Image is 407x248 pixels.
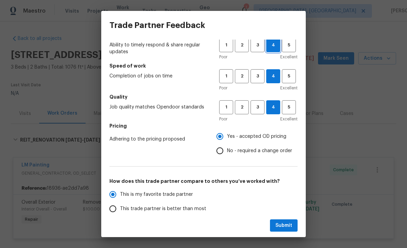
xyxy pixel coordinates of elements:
button: 4 [266,38,280,52]
span: Job quality matches Opendoor standards [109,104,208,111]
span: 2 [236,41,248,49]
span: Poor [219,54,227,60]
span: 4 [267,41,280,49]
span: Ability to timely respond & share regular updates [109,42,208,55]
button: 3 [251,69,265,83]
h5: Pricing [109,122,298,129]
span: Excellent [280,85,298,91]
span: 3 [251,41,264,49]
button: 1 [219,69,233,83]
span: 1 [220,72,232,80]
span: Poor [219,116,227,122]
button: 5 [282,100,296,114]
div: Pricing [216,129,298,158]
span: 2 [236,72,248,80]
h5: Quality [109,93,298,100]
span: 5 [283,72,295,80]
button: Submit [270,219,298,232]
h5: How does this trade partner compare to others you’ve worked with? [109,178,298,185]
span: 3 [251,103,264,111]
span: This trade partner is better than most [120,205,206,213]
h3: Trade Partner Feedback [109,20,205,30]
button: 2 [235,38,249,52]
span: Poor [219,85,227,91]
span: Excellent [280,116,298,122]
span: Adhering to the pricing proposed [109,136,206,143]
span: 4 [267,103,280,111]
span: This is my favorite trade partner [120,191,193,198]
button: 1 [219,100,233,114]
h5: Speed of work [109,62,298,69]
button: 1 [219,38,233,52]
span: Excellent [280,54,298,60]
button: 4 [266,100,280,114]
button: 3 [251,100,265,114]
span: Yes - accepted OD pricing [227,133,286,140]
span: 1 [220,103,232,111]
span: Submit [275,221,292,230]
button: 5 [282,69,296,83]
button: 2 [235,100,249,114]
span: No - required a change order [227,147,292,155]
button: 4 [266,69,280,83]
span: 1 [220,41,232,49]
button: 2 [235,69,249,83]
button: 3 [251,38,265,52]
span: 4 [267,72,280,80]
span: 3 [251,72,264,80]
span: 5 [283,41,295,49]
span: Completion of jobs on time [109,73,208,79]
span: 2 [236,103,248,111]
button: 5 [282,38,296,52]
span: 5 [283,103,295,111]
